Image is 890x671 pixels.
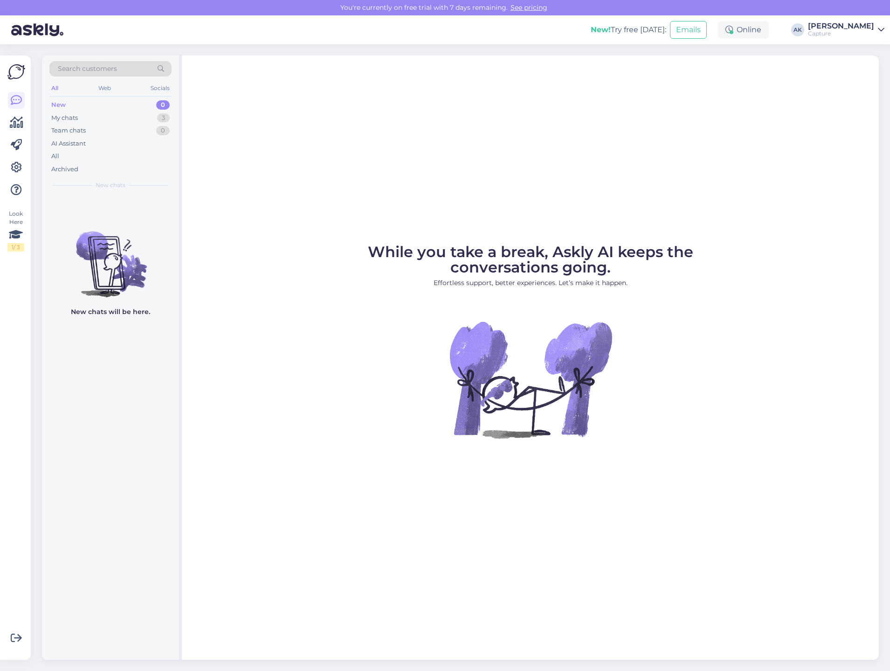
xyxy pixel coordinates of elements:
div: [PERSON_NAME] [808,22,874,30]
div: 0 [156,126,170,135]
div: Team chats [51,126,86,135]
div: Web [97,82,113,94]
div: AI Assistant [51,139,86,148]
p: Effortless support, better experiences. Let’s make it happen. [325,278,736,288]
img: No chats [42,215,179,299]
div: Socials [149,82,172,94]
div: Look Here [7,210,24,252]
div: My chats [51,113,78,123]
div: Capture [808,30,874,37]
div: 3 [157,113,170,123]
span: While you take a break, Askly AI keeps the conversations going. [368,243,693,276]
span: New chats [96,181,125,189]
div: AK [791,23,804,36]
button: Emails [670,21,707,39]
div: Archived [51,165,78,174]
img: Askly Logo [7,63,25,81]
b: New! [591,25,611,34]
div: All [51,152,59,161]
div: Online [718,21,769,38]
div: 1 / 3 [7,243,24,252]
img: No Chat active [447,295,614,463]
a: [PERSON_NAME]Capture [808,22,884,37]
span: Search customers [58,64,117,74]
div: New [51,100,66,110]
div: 0 [156,100,170,110]
div: Try free [DATE]: [591,24,666,35]
p: New chats will be here. [71,307,150,317]
div: All [49,82,60,94]
a: See pricing [508,3,550,12]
